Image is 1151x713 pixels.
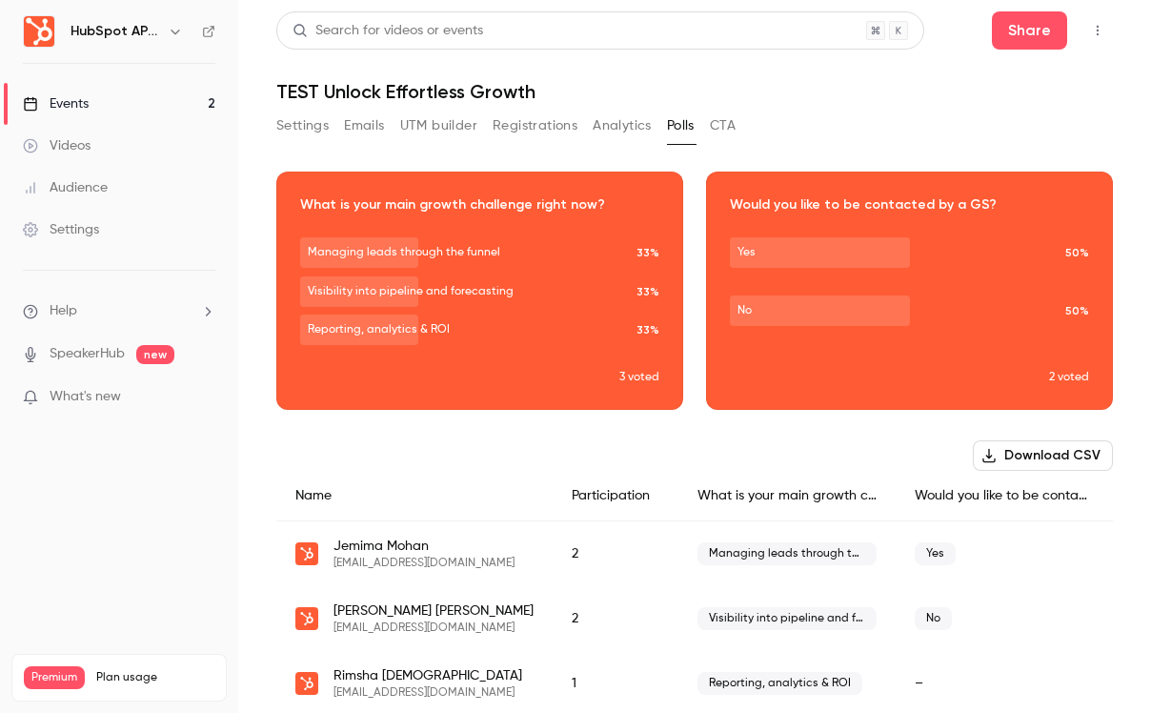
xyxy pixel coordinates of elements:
[276,111,329,141] button: Settings
[23,178,108,197] div: Audience
[333,556,515,571] span: [EMAIL_ADDRESS][DOMAIN_NAME]
[276,80,1113,103] h1: TEST Unlock Effortless Growth
[697,607,877,630] span: Visibility into pipeline and forecasting
[593,111,652,141] button: Analytics
[333,685,522,701] span: [EMAIL_ADDRESS][DOMAIN_NAME]
[553,471,678,521] div: Participation
[24,16,54,47] img: HubSpot APAC
[333,537,515,556] span: Jemima Mohan
[50,387,121,407] span: What's new
[276,471,553,521] div: Name
[915,607,952,630] span: No
[96,670,214,685] span: Plan usage
[23,94,89,113] div: Events
[295,607,318,630] img: hubspot.com
[24,666,85,689] span: Premium
[400,111,477,141] button: UTM builder
[50,301,77,321] span: Help
[276,521,1113,587] div: jmohan@hubspot.com
[136,345,174,364] span: new
[71,22,160,41] h6: HubSpot APAC
[896,471,1113,521] div: Would you like to be contacted by a GS?
[493,111,577,141] button: Registrations
[973,440,1113,471] button: Download CSV
[667,111,695,141] button: Polls
[295,542,318,565] img: hubspot.com
[333,666,522,685] span: Rimsha [DEMOGRAPHIC_DATA]
[553,521,678,587] div: 2
[23,220,99,239] div: Settings
[333,601,534,621] span: [PERSON_NAME] [PERSON_NAME]
[344,111,384,141] button: Emails
[915,542,956,565] span: Yes
[553,586,678,651] div: 2
[697,542,877,565] span: Managing leads through the funnel
[23,136,91,155] div: Videos
[710,111,736,141] button: CTA
[276,586,1113,651] div: rashah@hubspot.com
[992,11,1067,50] button: Share
[678,471,896,521] div: What is your main growth challenge right now?
[295,672,318,695] img: hubspot.com
[333,621,534,636] span: [EMAIL_ADDRESS][DOMAIN_NAME]
[23,301,215,321] li: help-dropdown-opener
[293,21,483,41] div: Search for videos or events
[697,672,862,695] span: Reporting, analytics & ROI
[50,344,125,364] a: SpeakerHub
